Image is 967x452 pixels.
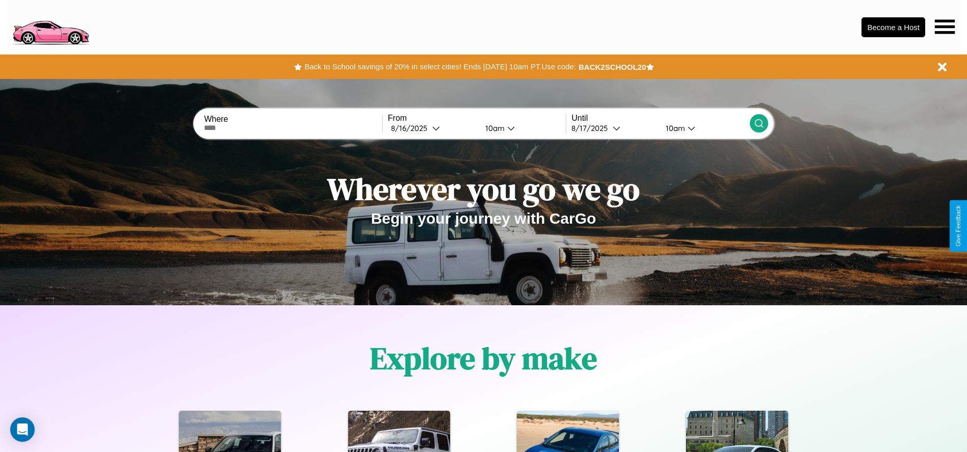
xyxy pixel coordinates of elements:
[480,123,507,133] div: 10am
[571,123,613,133] div: 8 / 17 / 2025
[388,114,566,123] label: From
[10,417,35,442] div: Open Intercom Messenger
[302,60,578,74] button: Back to School savings of 20% in select cities! Ends [DATE] 10am PT.Use code:
[388,123,477,134] button: 8/16/2025
[861,17,925,37] button: Become a Host
[204,115,382,124] label: Where
[658,123,750,134] button: 10am
[571,114,749,123] label: Until
[370,337,597,379] h1: Explore by make
[955,205,962,247] div: Give Feedback
[477,123,566,134] button: 10am
[661,123,688,133] div: 10am
[391,123,432,133] div: 8 / 16 / 2025
[8,5,93,47] img: logo
[579,63,646,71] b: BACK2SCHOOL20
